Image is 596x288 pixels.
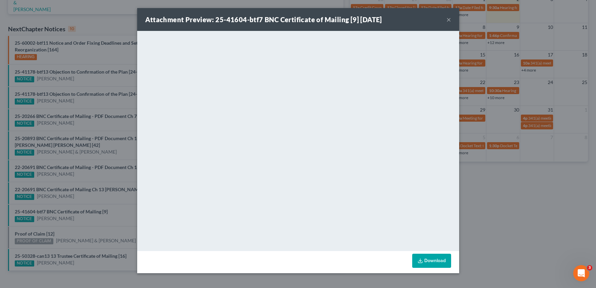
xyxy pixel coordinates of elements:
strong: Attachment Preview: 25-41604-btf7 BNC Certificate of Mailing [9] [DATE] [145,15,382,24]
span: 3 [587,265,592,271]
iframe: Intercom live chat [573,265,589,281]
button: × [446,15,451,24]
a: Download [412,254,451,268]
iframe: <object ng-attr-data='[URL][DOMAIN_NAME]' type='application/pdf' width='100%' height='650px'></ob... [137,31,459,249]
